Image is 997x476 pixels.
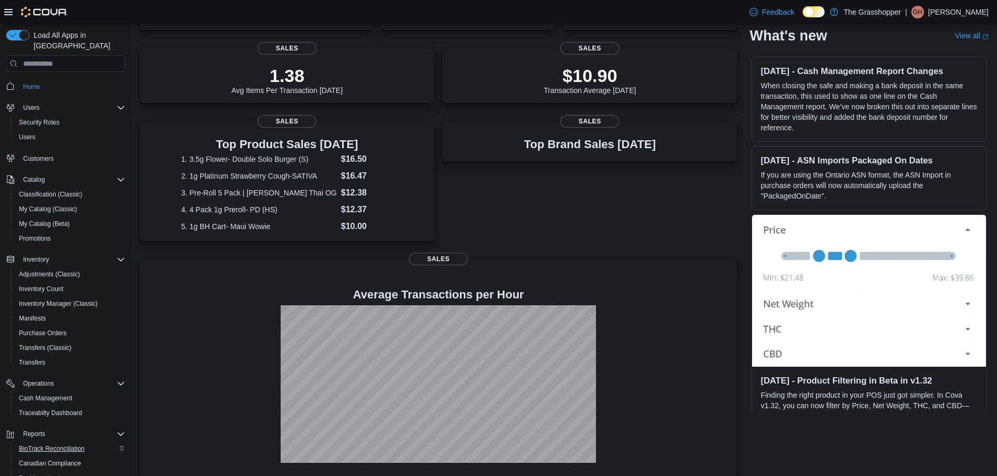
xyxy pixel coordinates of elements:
span: Promotions [19,234,51,243]
div: Transaction Average [DATE] [544,65,636,95]
button: My Catalog (Classic) [11,202,129,216]
a: Traceabilty Dashboard [15,407,86,419]
span: Security Roles [19,118,59,127]
span: Adjustments (Classic) [19,270,80,278]
span: Canadian Compliance [19,459,81,468]
p: 1.38 [231,65,343,86]
dd: $12.38 [341,187,393,199]
button: Classification (Classic) [11,187,129,202]
span: Transfers [15,356,125,369]
a: Feedback [745,2,798,23]
button: Promotions [11,231,129,246]
button: Operations [19,377,58,390]
a: Users [15,131,39,143]
span: Operations [19,377,125,390]
span: Sales [560,115,619,128]
span: Inventory [23,255,49,264]
div: Avg Items Per Transaction [DATE] [231,65,343,95]
span: Inventory Manager (Classic) [19,299,98,308]
span: Manifests [19,314,46,323]
span: GH [913,6,922,18]
h4: Average Transactions per Hour [148,288,728,301]
dt: 1. 3.5g Flower- Double Solo Burger (S) [181,154,337,164]
span: Adjustments (Classic) [15,268,125,281]
p: When closing the safe and making a bank deposit in the same transaction, this used to show as one... [760,80,978,133]
span: Home [23,82,40,91]
span: Users [23,104,39,112]
a: View allExternal link [955,32,989,40]
a: Promotions [15,232,55,245]
button: Manifests [11,311,129,326]
p: $10.90 [544,65,636,86]
svg: External link [982,33,989,39]
span: Cash Management [19,394,72,402]
span: Customers [19,152,125,165]
span: Inventory [19,253,125,266]
a: My Catalog (Classic) [15,203,81,215]
a: BioTrack Reconciliation [15,442,89,455]
input: Dark Mode [803,6,825,17]
span: Catalog [19,173,125,186]
span: Manifests [15,312,125,325]
button: Catalog [19,173,49,186]
button: Users [19,101,44,114]
p: [PERSON_NAME] [928,6,989,18]
h3: Top Brand Sales [DATE] [524,138,656,151]
p: If you are using the Ontario ASN format, the ASN Import in purchase orders will now automatically... [760,170,978,201]
span: Classification (Classic) [19,190,83,199]
button: Customers [2,151,129,166]
span: Reports [19,428,125,440]
span: Inventory Manager (Classic) [15,297,125,310]
a: Home [19,80,44,93]
span: Home [19,79,125,92]
span: Transfers [19,358,45,367]
span: Customers [23,154,54,163]
span: Traceabilty Dashboard [15,407,125,419]
span: Feedback [762,7,794,17]
a: Inventory Manager (Classic) [15,297,102,310]
span: Users [19,133,35,141]
span: Traceabilty Dashboard [19,409,82,417]
a: My Catalog (Beta) [15,218,74,230]
button: Cash Management [11,391,129,406]
dt: 3. Pre-Roll 5 Pack | [PERSON_NAME] Thai OG [181,188,337,198]
button: My Catalog (Beta) [11,216,129,231]
dd: $16.47 [341,170,393,182]
a: Adjustments (Classic) [15,268,84,281]
span: My Catalog (Classic) [19,205,77,213]
dt: 4. 4 Pack 1g Preroll- PD (HS) [181,204,337,215]
span: Sales [258,115,316,128]
button: Inventory Count [11,282,129,296]
a: Purchase Orders [15,327,71,339]
dd: $12.37 [341,203,393,216]
span: Sales [560,42,619,55]
h3: [DATE] - ASN Imports Packaged On Dates [760,155,978,165]
a: Canadian Compliance [15,457,85,470]
span: My Catalog (Beta) [19,220,70,228]
a: Manifests [15,312,50,325]
h3: Top Product Sales [DATE] [181,138,393,151]
button: BioTrack Reconciliation [11,441,129,456]
button: Users [11,130,129,144]
a: Cash Management [15,392,76,405]
img: Cova [21,7,68,17]
span: Operations [23,379,54,388]
h3: [DATE] - Product Filtering in Beta in v1.32 [760,375,978,386]
a: Security Roles [15,116,64,129]
span: My Catalog (Classic) [15,203,125,215]
span: Classification (Classic) [15,188,125,201]
button: Users [2,100,129,115]
span: Canadian Compliance [15,457,125,470]
h2: What's new [749,27,827,44]
span: Dark Mode [803,17,803,18]
span: Users [19,101,125,114]
span: Catalog [23,175,45,184]
dd: $10.00 [341,220,393,233]
button: Home [2,78,129,94]
a: Transfers [15,356,49,369]
a: Inventory Count [15,283,68,295]
button: Transfers [11,355,129,370]
span: Purchase Orders [15,327,125,339]
span: Reports [23,430,45,438]
dd: $16.50 [341,153,393,165]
